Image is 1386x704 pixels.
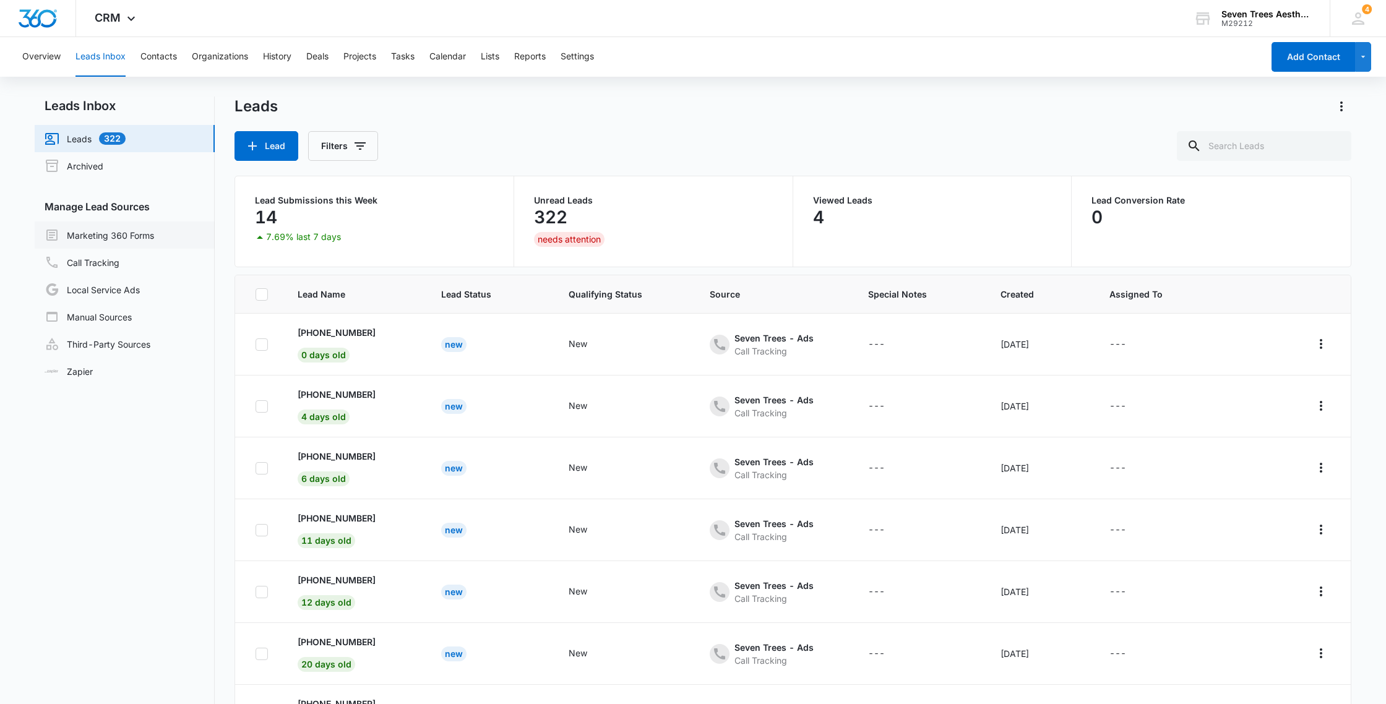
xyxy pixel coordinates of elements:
div: --- [868,399,885,414]
a: Leads322 [45,131,126,146]
input: Search Leads [1177,131,1351,161]
div: account name [1221,9,1312,19]
p: 7.69% last 7 days [266,233,341,241]
p: [PHONE_NUMBER] [298,326,376,339]
button: Actions [1311,520,1331,539]
div: New [441,646,467,661]
div: Call Tracking [734,592,814,605]
a: [PHONE_NUMBER]6 days old [298,450,411,484]
div: New [569,585,587,598]
div: Seven Trees - Ads [734,641,814,654]
span: 4 [1362,4,1372,14]
div: Call Tracking [734,530,814,543]
div: Seven Trees - Ads [734,393,814,406]
div: --- [868,461,885,476]
button: Deals [306,37,329,77]
button: Add Contact [1272,42,1355,72]
p: [PHONE_NUMBER] [298,388,376,401]
a: Archived [45,158,103,173]
div: --- [1109,337,1126,352]
a: [PHONE_NUMBER]4 days old [298,388,411,422]
div: - - Select to Edit Field [1109,646,1148,661]
button: History [263,37,291,77]
a: New [441,525,467,535]
div: --- [1109,585,1126,599]
a: Third-Party Sources [45,337,150,351]
div: New [569,337,587,350]
div: - - Select to Edit Field [868,337,907,352]
div: [DATE] [1001,338,1080,351]
span: Lead Name [298,288,411,301]
div: Seven Trees - Ads [734,332,814,345]
div: --- [1109,399,1126,414]
h1: Leads [235,97,278,116]
div: [DATE] [1001,461,1080,474]
div: - - Select to Edit Field [569,399,609,414]
span: Qualifying Status [569,288,680,301]
div: --- [868,646,885,661]
a: New [441,401,467,411]
span: 11 days old [298,533,355,548]
span: 12 days old [298,595,355,610]
p: [PHONE_NUMBER] [298,512,376,525]
p: Viewed Leads [813,196,1052,205]
div: - - Select to Edit Field [868,585,907,599]
span: CRM [95,11,121,24]
button: Settings [561,37,594,77]
p: 0 [1091,207,1103,227]
a: New [441,339,467,350]
button: Actions [1332,97,1351,116]
div: New [441,399,467,414]
div: New [569,523,587,536]
div: [DATE] [1001,523,1080,536]
button: Filters [308,131,378,161]
p: 14 [255,207,277,227]
button: Actions [1311,458,1331,478]
button: Calendar [429,37,466,77]
div: - - Select to Edit Field [1109,337,1148,352]
p: 322 [534,207,567,227]
button: Actions [1311,396,1331,416]
a: [PHONE_NUMBER]12 days old [298,573,411,607]
div: New [441,523,467,538]
div: New [569,461,587,474]
button: Reports [514,37,546,77]
div: - - Select to Edit Field [1109,399,1148,414]
button: Overview [22,37,61,77]
p: [PHONE_NUMBER] [298,573,376,586]
p: Lead Conversion Rate [1091,196,1331,205]
div: Call Tracking [734,345,814,358]
a: New [441,586,467,597]
button: Projects [343,37,376,77]
span: Created [1001,288,1080,301]
div: [DATE] [1001,400,1080,413]
div: - - Select to Edit Field [1109,585,1148,599]
a: [PHONE_NUMBER]20 days old [298,635,411,669]
button: Actions [1311,643,1331,663]
div: --- [868,523,885,538]
button: Tasks [391,37,415,77]
div: Seven Trees - Ads [734,455,814,468]
p: Unread Leads [534,196,773,205]
div: - - Select to Edit Field [569,585,609,599]
div: Call Tracking [734,468,814,481]
p: [PHONE_NUMBER] [298,635,376,648]
div: - - Select to Edit Field [569,523,609,538]
div: account id [1221,19,1312,28]
a: Marketing 360 Forms [45,228,154,243]
a: Zapier [45,365,93,378]
span: 20 days old [298,657,355,672]
div: - - Select to Edit Field [868,461,907,476]
span: 6 days old [298,471,350,486]
div: New [441,585,467,599]
div: needs attention [534,232,605,247]
div: --- [1109,523,1126,538]
a: New [441,463,467,473]
a: [PHONE_NUMBER]0 days old [298,326,411,360]
div: New [441,337,467,352]
div: Call Tracking [734,406,814,419]
span: 4 days old [298,410,350,424]
div: - - Select to Edit Field [569,461,609,476]
span: Assigned To [1109,288,1163,301]
a: New [441,648,467,659]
